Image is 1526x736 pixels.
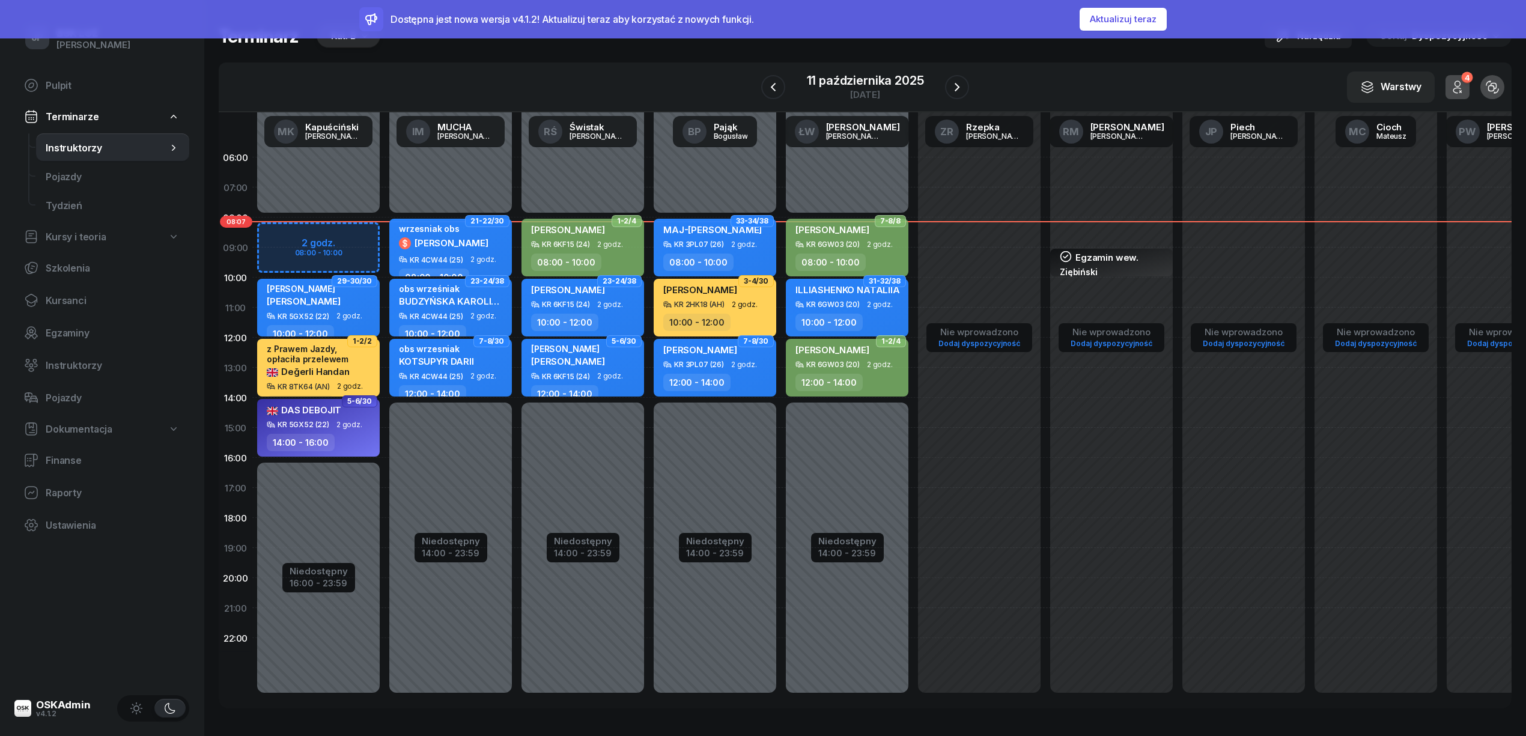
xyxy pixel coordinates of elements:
[399,269,469,286] div: 08:00 - 10:00
[46,295,180,306] span: Kursanci
[714,123,748,132] div: Pająk
[14,71,189,100] a: Pulpit
[219,413,252,443] div: 15:00
[570,132,627,140] div: [PERSON_NAME]
[542,240,590,248] div: KR 6KF15 (24)
[46,327,180,339] span: Egzaminy
[597,300,623,309] span: 2 godz.
[337,382,363,391] span: 2 godz.
[46,360,180,371] span: Instruktorzy
[14,286,189,315] a: Kursanci
[663,374,731,391] div: 12:00 - 14:00
[1360,80,1421,94] div: Warstwy
[1205,127,1218,137] span: JP
[36,162,189,191] a: Pojazdy
[36,133,189,162] a: Instruktorzy
[219,353,252,383] div: 13:00
[869,280,901,282] span: 31-32/38
[1066,324,1157,351] button: Nie wprowadzonoDodaj dyspozycyjność
[795,344,869,356] span: [PERSON_NAME]
[36,191,189,220] a: Tydzień
[290,564,348,591] button: Niedostępny16:00 - 23:59
[14,700,31,717] img: logo-xs@2x.png
[818,534,877,561] button: Niedostępny14:00 - 23:59
[14,224,189,250] a: Kursy i teoria
[267,296,341,307] span: [PERSON_NAME]
[220,216,252,228] span: 08:07
[14,351,189,380] a: Instruktorzy
[798,127,815,137] span: ŁW
[14,254,189,282] a: Szkolenia
[391,13,754,25] span: Dostępna jest nowa wersja v4.1.2! Aktualizuj teraz aby korzystać z nowych funkcji.
[46,231,106,243] span: Kursy i teoria
[531,356,605,367] span: [PERSON_NAME]
[1050,116,1174,147] a: RM[PERSON_NAME][PERSON_NAME]
[399,296,505,307] span: BUDZYŃSKA KAROLINA
[219,503,252,533] div: 18:00
[1347,71,1435,103] button: Warstwy
[219,233,252,263] div: 09:00
[14,416,189,442] a: Dokumentacja
[531,385,598,403] div: 12:00 - 14:00
[544,127,557,137] span: RŚ
[795,374,863,391] div: 12:00 - 14:00
[1190,116,1298,147] a: JPPiech[PERSON_NAME]
[347,400,372,403] span: 5-6/30
[686,546,744,558] div: 14:00 - 23:59
[422,537,480,546] div: Niedostępny
[881,340,901,342] span: 1-2/4
[617,220,636,222] span: 1-2/4
[56,40,130,50] div: [PERSON_NAME]
[46,171,180,183] span: Pojazdy
[542,373,590,380] div: KR 6KF15 (24)
[1230,123,1288,132] div: Piech
[305,132,363,140] div: [PERSON_NAME]
[267,284,341,294] div: [PERSON_NAME]
[674,240,724,248] div: KR 3PL07 (26)
[412,127,425,137] span: IM
[925,116,1033,147] a: ZRRzepka[PERSON_NAME]
[603,280,636,282] span: 23-24/38
[795,284,900,296] span: ILLIASHENKO NATALIIA
[46,80,180,91] span: Pulpit
[470,255,496,264] span: 2 godz.
[531,284,605,296] span: [PERSON_NAME]
[470,220,504,222] span: 21-22/30
[818,546,877,558] div: 14:00 - 23:59
[219,383,252,413] div: 14:00
[46,424,112,435] span: Dokumentacja
[688,127,701,137] span: BP
[219,443,252,473] div: 16:00
[219,563,252,593] div: 20:00
[663,254,734,271] div: 08:00 - 10:00
[673,116,758,147] a: BPPająkBogusław
[554,546,612,558] div: 14:00 - 23:59
[437,132,495,140] div: [PERSON_NAME]
[219,142,252,172] div: 06:00
[529,116,637,147] a: RŚŚwistak[PERSON_NAME]
[743,340,768,342] span: 7-8/30
[867,240,893,249] span: 2 godz.
[736,220,768,222] span: 33-34/38
[1330,336,1421,350] a: Dodaj dyspozycyjność
[36,700,91,710] div: OSKAdmin
[1376,123,1406,132] div: Cioch
[1330,324,1421,351] button: Nie wprowadzonoDodaj dyspozycyjność
[219,172,252,202] div: 07:00
[46,263,180,274] span: Szkolenia
[415,237,488,249] span: [PERSON_NAME]
[1198,324,1289,351] button: Nie wprowadzonoDodaj dyspozycyjność
[1445,75,1470,99] button: 4
[1349,127,1366,137] span: MC
[570,123,627,132] div: Świstak
[219,473,252,503] div: 17:00
[714,132,748,140] div: Bogusław
[686,537,744,546] div: Niedostępny
[1198,336,1289,350] a: Dodaj dyspozycyjność
[1230,132,1288,140] div: [PERSON_NAME]
[278,127,294,137] span: MK
[470,312,496,320] span: 2 godz.
[219,593,252,623] div: 21:00
[795,314,863,331] div: 10:00 - 12:00
[1090,123,1164,132] div: [PERSON_NAME]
